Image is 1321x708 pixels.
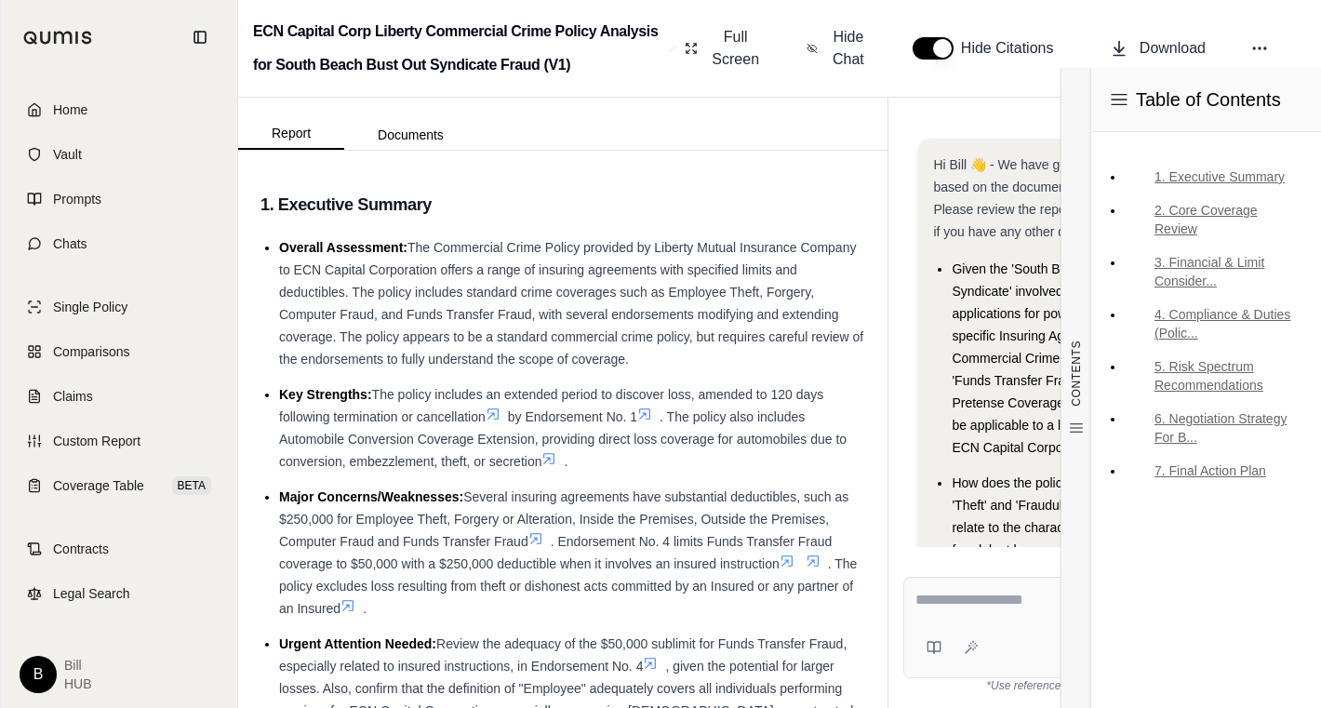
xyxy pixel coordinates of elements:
span: Comparisons [53,342,129,361]
span: The Commercial Crime Policy provided by Liberty Mutual Insurance Company to ECN Capital Corporati... [279,240,863,367]
span: . The policy also includes Automobile Conversion Coverage Extension, providing direct loss covera... [279,409,847,469]
a: 3. Financial & Limit Consider... [1125,247,1306,296]
a: Comparisons [12,331,226,372]
span: Bill [64,656,92,675]
button: Full Screen [677,19,769,78]
span: Vault [53,145,82,164]
a: 4. Compliance & Duties (Polic... [1125,300,1306,348]
span: Hide Chat [829,26,868,71]
span: . Endorsement No. 4 limits Funds Transfer Fraud coverage to $50,000 with a $250,000 deductible wh... [279,534,832,571]
button: Download [1102,30,1213,67]
span: Chats [53,234,87,253]
span: Full Screen [709,26,762,71]
div: B [20,656,57,693]
span: by Endorsement No. 1 [508,409,637,424]
a: Contracts [12,528,226,569]
span: . The policy excludes loss resulting from theft or dishonest acts committed by an Insured or any ... [279,556,857,616]
a: Legal Search [12,573,226,614]
a: Custom Report [12,421,226,461]
button: Documents [344,120,477,150]
span: Review the adequacy of the $50,000 sublimit for Funds Transfer Fraud, especially related to insur... [279,636,847,674]
span: Hi Bill 👋 - We have generated a report based on the documents you uploaded. Please review the rep... [933,157,1168,239]
a: Prompts [12,179,226,220]
a: Coverage TableBETA [12,465,226,506]
h3: 1. Executive Summary [260,188,865,221]
span: Download [1140,37,1206,60]
a: 1. Executive Summary [1125,162,1306,192]
a: 5. Risk Spectrum Recommendations [1125,352,1306,400]
span: Home [53,100,87,119]
a: Single Policy [12,287,226,327]
button: Collapse sidebar [185,22,215,52]
span: Legal Search [53,584,130,603]
span: Table of Contents [1136,87,1281,113]
span: . [363,601,367,616]
a: Chats [12,223,226,264]
div: *Use references provided to verify information. [903,678,1299,693]
a: Vault [12,134,226,175]
img: Qumis Logo [23,31,93,45]
span: Given the 'South Beach Bust Out Syndicate' involved fraudulent loan applications for powerboats, ... [952,261,1177,455]
span: . [564,454,567,469]
button: Hide Chat [799,19,875,78]
a: 6. Negotiation Strategy For B... [1125,404,1306,452]
span: Major Concerns/Weaknesses: [279,489,463,504]
h2: ECN Capital Corp Liberty Commercial Crime Policy Analysis for South Beach Bust Out Syndicate Frau... [253,15,661,82]
span: Key Strengths: [279,387,372,402]
span: How does the policy's definition of 'Theft' and 'Fraudulent Instruction' relate to the characteri... [952,475,1177,647]
span: The policy includes an extended period to discover loss, amended to 120 days following terminatio... [279,387,823,424]
span: Single Policy [53,298,127,316]
span: Contracts [53,540,109,558]
span: CONTENTS [1069,341,1084,407]
span: Custom Report [53,432,140,450]
span: Prompts [53,190,101,208]
span: Coverage Table [53,476,144,495]
a: Claims [12,376,226,417]
button: Report [238,118,344,150]
a: Home [12,89,226,130]
span: HUB [64,675,92,693]
span: Hide Citations [961,37,1065,60]
a: 7. Final Action Plan [1125,456,1306,486]
span: Claims [53,387,93,406]
span: Overall Assessment: [279,240,407,255]
span: Urgent Attention Needed: [279,636,436,651]
span: BETA [172,476,211,495]
a: 2. Core Coverage Review [1125,195,1306,244]
span: Several insuring agreements have substantial deductibles, such as $250,000 for Employee Theft, Fo... [279,489,848,549]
